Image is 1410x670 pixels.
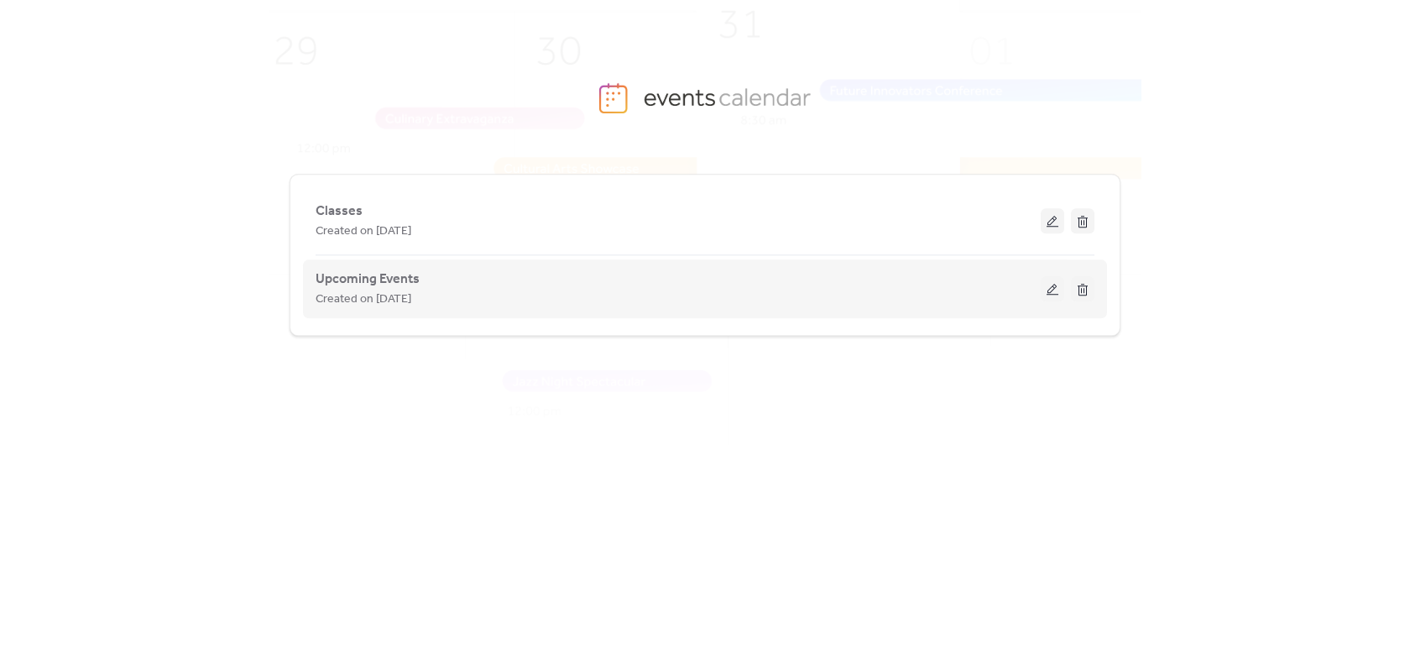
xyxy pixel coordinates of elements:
[316,202,363,222] span: Classes
[316,270,420,290] span: Upcoming Events
[316,222,411,242] span: Created on [DATE]
[316,290,411,310] span: Created on [DATE]
[316,207,363,216] a: Classes
[316,275,420,284] a: Upcoming Events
